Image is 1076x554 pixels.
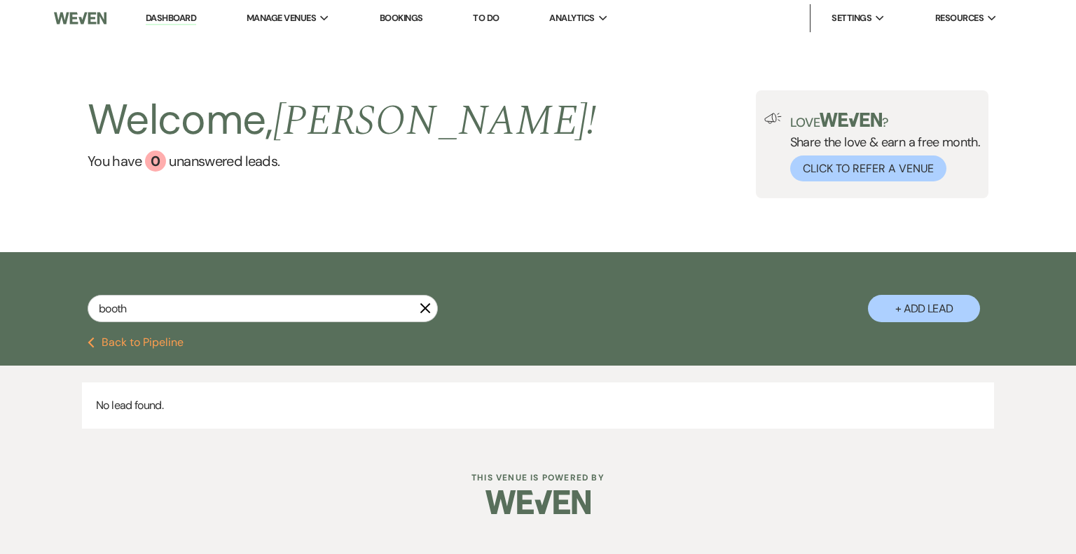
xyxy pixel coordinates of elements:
[145,151,166,172] div: 0
[473,12,499,24] a: To Do
[790,113,981,129] p: Love ?
[868,295,980,322] button: + Add Lead
[764,113,782,124] img: loud-speaker-illustration.svg
[782,113,981,181] div: Share the love & earn a free month.
[82,382,994,429] p: No lead found.
[88,90,597,151] h2: Welcome,
[88,295,438,322] input: Search by name, event date, email address or phone number
[549,11,594,25] span: Analytics
[273,89,597,153] span: [PERSON_NAME] !
[146,12,196,25] a: Dashboard
[247,11,316,25] span: Manage Venues
[935,11,984,25] span: Resources
[832,11,871,25] span: Settings
[790,155,946,181] button: Click to Refer a Venue
[54,4,106,33] img: Weven Logo
[88,337,184,348] button: Back to Pipeline
[380,12,423,24] a: Bookings
[88,151,597,172] a: You have 0 unanswered leads.
[485,478,591,527] img: Weven Logo
[820,113,882,127] img: weven-logo-green.svg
